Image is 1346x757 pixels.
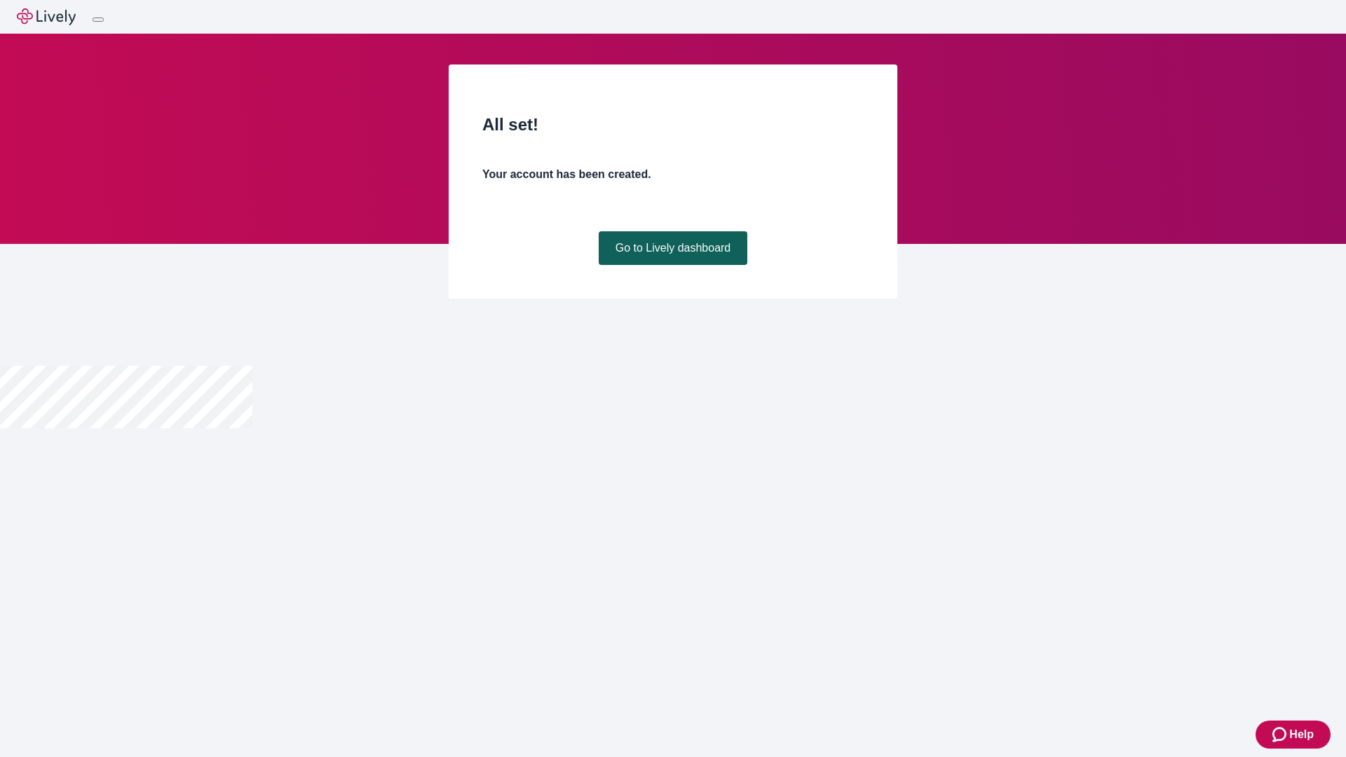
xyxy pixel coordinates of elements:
button: Zendesk support iconHelp [1256,721,1331,749]
span: Help [1289,726,1314,743]
h2: All set! [482,112,864,137]
svg: Zendesk support icon [1272,726,1289,743]
h4: Your account has been created. [482,166,864,183]
a: Go to Lively dashboard [599,231,748,265]
button: Log out [93,18,104,22]
img: Lively [17,8,76,25]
